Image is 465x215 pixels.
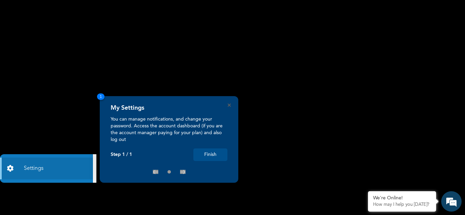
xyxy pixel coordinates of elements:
span: 1 [97,93,105,100]
p: Step 1 / 1 [111,152,132,158]
p: You can manage notifications, and change your password. Access the account dashboard (if you are ... [111,116,227,143]
button: Finish [193,148,227,161]
h4: My Settings [111,104,144,112]
button: Close [228,104,231,107]
p: How may I help you today? [373,202,431,208]
div: We're Online! [373,195,431,201]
